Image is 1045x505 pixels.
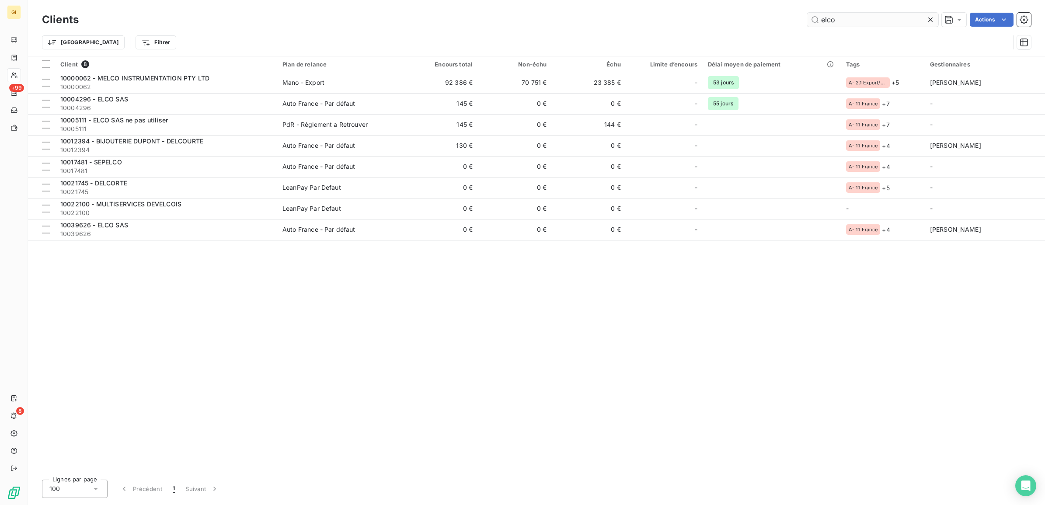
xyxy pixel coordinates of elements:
[60,104,272,112] span: 10004296
[404,177,478,198] td: 0 €
[930,61,1040,68] div: Gestionnaires
[404,93,478,114] td: 145 €
[60,188,272,196] span: 10021745
[478,93,552,114] td: 0 €
[282,183,341,192] div: LeanPay Par Defaut
[60,61,78,68] span: Client
[60,167,272,175] span: 10017481
[849,80,887,85] span: A- 2.1 Export/Distributeur
[60,146,272,154] span: 10012394
[49,484,60,493] span: 100
[930,163,933,170] span: -
[930,121,933,128] span: -
[695,78,697,87] span: -
[136,35,176,49] button: Filtrer
[404,72,478,93] td: 92 386 €
[409,61,473,68] div: Encours total
[282,204,341,213] div: LeanPay Par Defaut
[404,114,478,135] td: 145 €
[846,205,849,212] span: -
[631,61,697,68] div: Limite d’encours
[892,78,899,87] span: + 5
[404,135,478,156] td: 130 €
[282,141,355,150] div: Auto France - Par défaut
[930,226,981,233] span: [PERSON_NAME]
[557,61,621,68] div: Échu
[695,204,697,213] span: -
[7,486,21,500] img: Logo LeanPay
[882,120,889,129] span: + 7
[60,95,128,103] span: 10004296 - ELCO SAS
[478,177,552,198] td: 0 €
[60,230,272,238] span: 10039626
[807,13,938,27] input: Rechercher
[882,225,890,234] span: + 4
[708,97,738,110] span: 55 jours
[115,480,167,498] button: Précédent
[849,122,878,127] span: A- 1.1 France
[60,83,272,91] span: 10000062
[282,225,355,234] div: Auto France - Par défaut
[846,61,920,68] div: Tags
[478,135,552,156] td: 0 €
[930,184,933,191] span: -
[930,79,981,86] span: [PERSON_NAME]
[882,183,889,192] span: + 5
[16,407,24,415] span: 8
[849,143,878,148] span: A- 1.1 France
[849,164,878,169] span: A- 1.1 France
[7,5,21,19] div: GI
[404,156,478,177] td: 0 €
[60,125,272,133] span: 10005111
[930,205,933,212] span: -
[695,225,697,234] span: -
[695,183,697,192] span: -
[552,177,626,198] td: 0 €
[695,141,697,150] span: -
[282,120,368,129] div: PdR - Règlement a Retrouver
[695,162,697,171] span: -
[930,100,933,107] span: -
[42,12,79,28] h3: Clients
[81,60,89,68] span: 8
[60,200,181,208] span: 10022100 - MULTISERVICES DEVELCOIS
[478,156,552,177] td: 0 €
[849,185,878,190] span: A- 1.1 France
[708,76,739,89] span: 53 jours
[9,84,24,92] span: +99
[708,61,835,68] div: Délai moyen de paiement
[930,142,981,149] span: [PERSON_NAME]
[60,74,209,82] span: 10000062 - MELCO INSTRUMENTATION PTY LTD
[882,99,889,108] span: + 7
[695,120,697,129] span: -
[849,101,878,106] span: A- 1.1 France
[478,219,552,240] td: 0 €
[173,484,175,493] span: 1
[882,162,890,171] span: + 4
[60,137,203,145] span: 10012394 - BIJOUTERIE DUPONT - DELCOURTE
[552,219,626,240] td: 0 €
[478,114,552,135] td: 0 €
[42,35,125,49] button: [GEOGRAPHIC_DATA]
[404,198,478,219] td: 0 €
[282,61,399,68] div: Plan de relance
[478,72,552,93] td: 70 751 €
[483,61,547,68] div: Non-échu
[882,141,890,150] span: + 4
[282,99,355,108] div: Auto France - Par défaut
[478,198,552,219] td: 0 €
[404,219,478,240] td: 0 €
[60,179,127,187] span: 10021745 - DELCORTE
[282,78,324,87] div: Mano - Export
[849,227,878,232] span: A- 1.1 France
[552,114,626,135] td: 144 €
[282,162,355,171] div: Auto France - Par défaut
[60,221,128,229] span: 10039626 - ELCO SAS
[970,13,1014,27] button: Actions
[180,480,224,498] button: Suivant
[552,198,626,219] td: 0 €
[60,209,272,217] span: 10022100
[552,156,626,177] td: 0 €
[60,116,168,124] span: 10005111 - ELCO SAS ne pas utiliser
[1015,475,1036,496] div: Open Intercom Messenger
